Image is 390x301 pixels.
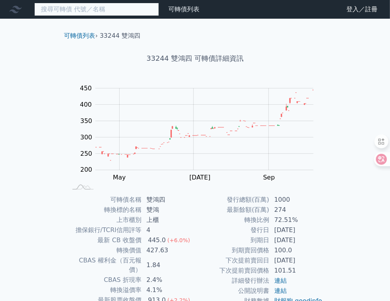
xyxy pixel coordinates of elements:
[195,205,270,215] td: 最新餘額(百萬)
[34,3,159,16] input: 搜尋可轉債 代號／名稱
[195,245,270,255] td: 到期賣回價格
[64,32,95,39] a: 可轉債列表
[76,84,325,197] g: Chart
[270,205,323,215] td: 274
[58,53,332,64] h1: 33244 雙鴻四 可轉債詳細資訊
[168,5,199,13] a: 可轉債列表
[142,225,195,235] td: 4
[80,166,92,174] tspan: 200
[142,215,195,225] td: 上櫃
[80,134,92,141] tspan: 300
[168,237,190,243] span: (+6.0%)
[100,31,140,40] li: 33244 雙鴻四
[142,275,195,285] td: 2.4%
[274,277,287,284] a: 連結
[195,215,270,225] td: 轉換比例
[195,266,270,276] td: 下次提前賣回價格
[340,3,384,16] a: 登入／註冊
[189,174,210,181] tspan: [DATE]
[270,266,323,276] td: 101.51
[195,255,270,266] td: 下次提前賣回日
[270,255,323,266] td: [DATE]
[142,245,195,255] td: 427.63
[142,285,195,295] td: 4.1%
[67,205,142,215] td: 轉換標的名稱
[195,235,270,245] td: 到期日
[195,225,270,235] td: 發行日
[263,174,275,181] tspan: Sep
[67,215,142,225] td: 上市櫃別
[142,255,195,275] td: 1.84
[67,235,142,245] td: 最新 CB 收盤價
[270,225,323,235] td: [DATE]
[195,286,270,296] td: 公開說明書
[67,195,142,205] td: 可轉債名稱
[270,245,323,255] td: 100.0
[67,255,142,275] td: CBAS 權利金（百元報價）
[270,195,323,205] td: 1000
[67,245,142,255] td: 轉換價值
[80,84,92,92] tspan: 450
[270,235,323,245] td: [DATE]
[274,287,287,294] a: 連結
[195,276,270,286] td: 詳細發行辦法
[80,117,92,125] tspan: 350
[142,195,195,205] td: 雙鴻四
[64,31,98,40] li: ›
[67,275,142,285] td: CBAS 折現率
[80,101,92,108] tspan: 400
[67,225,142,235] td: 擔保銀行/TCRI信用評等
[195,195,270,205] td: 發行總額(百萬)
[80,150,92,157] tspan: 250
[146,236,168,245] div: 445.0
[67,285,142,295] td: 轉換溢價率
[113,174,126,181] tspan: May
[270,215,323,225] td: 72.51%
[142,205,195,215] td: 雙鴻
